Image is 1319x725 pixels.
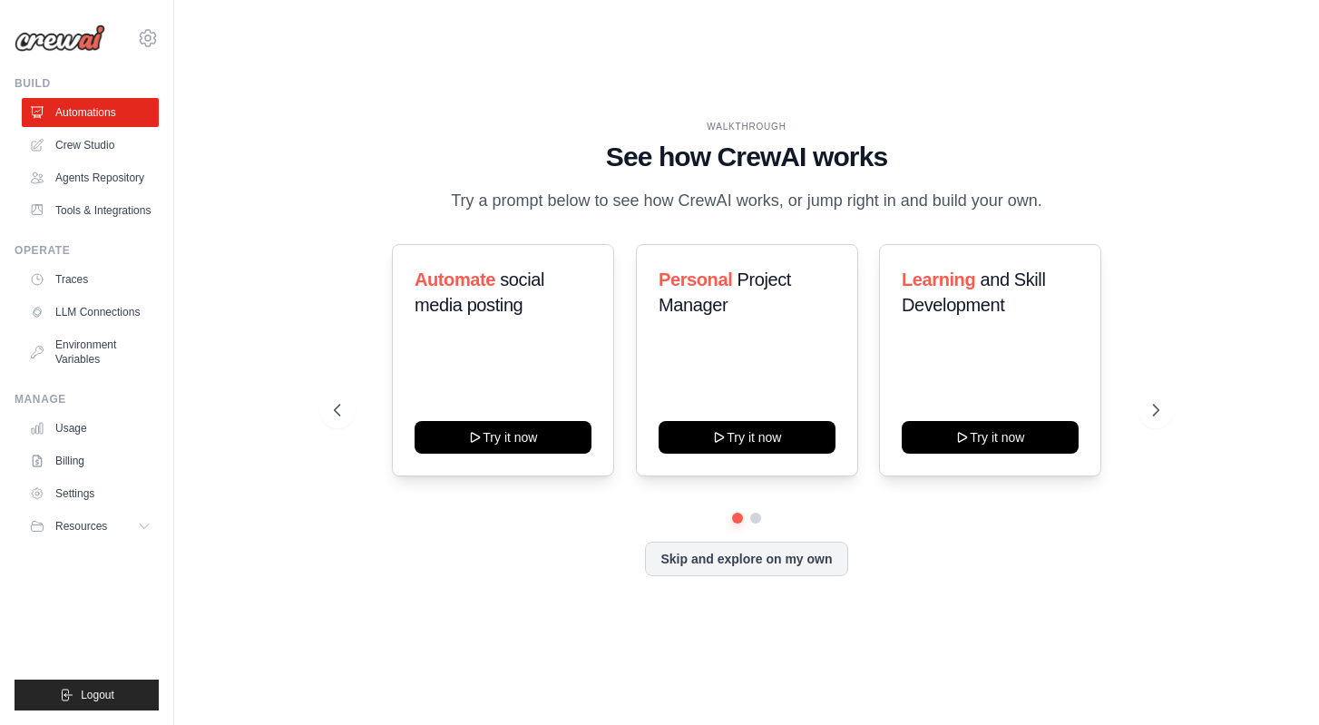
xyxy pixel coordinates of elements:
a: Tools & Integrations [22,196,159,225]
div: WALKTHROUGH [334,120,1159,133]
a: Environment Variables [22,330,159,374]
span: Learning [902,269,975,289]
p: Try a prompt below to see how CrewAI works, or jump right in and build your own. [442,188,1051,214]
a: Usage [22,414,159,443]
div: Build [15,76,159,91]
span: and Skill Development [902,269,1045,315]
button: Resources [22,512,159,541]
iframe: Chat Widget [1228,638,1319,725]
img: Logo [15,24,105,52]
a: LLM Connections [22,298,159,327]
button: Try it now [659,421,835,454]
span: Automate [415,269,495,289]
button: Skip and explore on my own [645,542,847,576]
button: Try it now [902,421,1079,454]
h1: See how CrewAI works [334,141,1159,173]
a: Traces [22,265,159,294]
div: Operate [15,243,159,258]
a: Automations [22,98,159,127]
span: Personal [659,269,732,289]
a: Settings [22,479,159,508]
a: Billing [22,446,159,475]
span: Resources [55,519,107,534]
a: Crew Studio [22,131,159,160]
span: Project Manager [659,269,791,315]
button: Logout [15,680,159,710]
span: social media posting [415,269,544,315]
button: Try it now [415,421,591,454]
span: Logout [81,688,114,702]
a: Agents Repository [22,163,159,192]
div: Manage [15,392,159,407]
